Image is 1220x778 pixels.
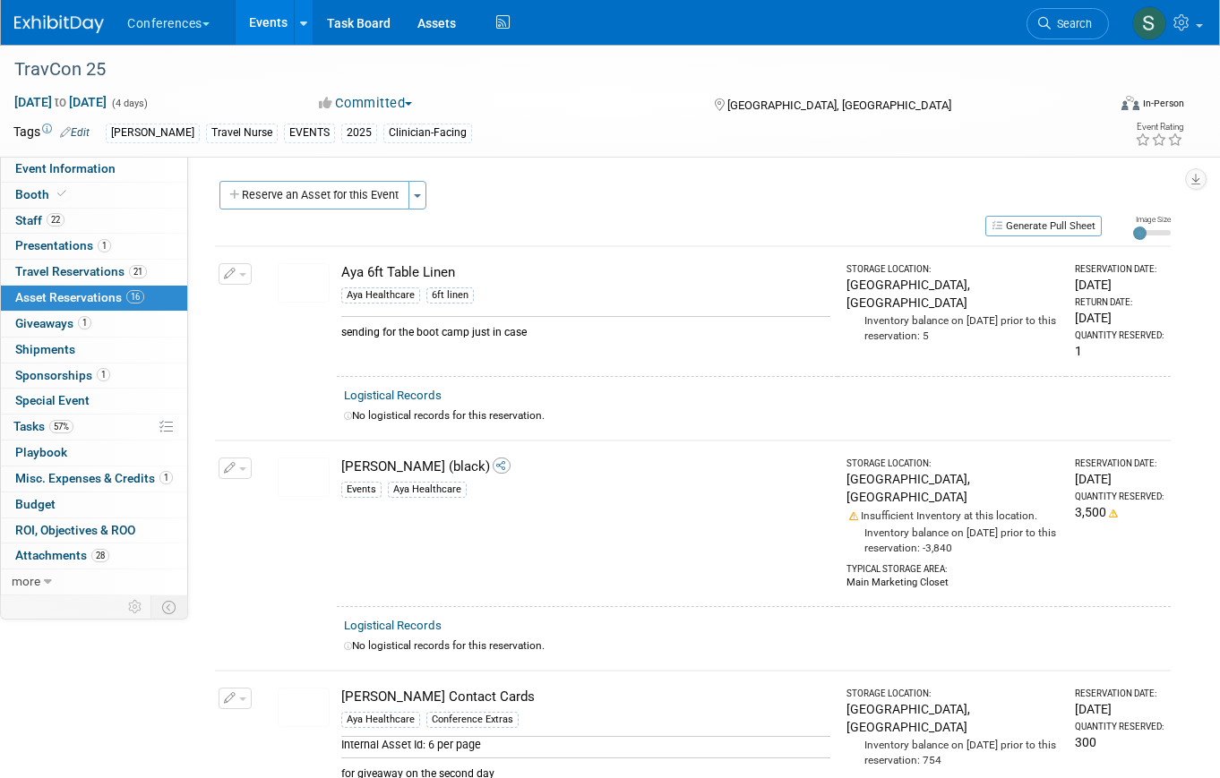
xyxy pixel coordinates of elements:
a: Asset Reservations16 [1,286,187,311]
a: Search [1027,8,1109,39]
img: View Images [278,688,330,727]
div: [GEOGRAPHIC_DATA], [GEOGRAPHIC_DATA] [846,470,1059,506]
div: Internal Asset Id: 6 per page [341,736,830,753]
div: EVENTS [284,124,335,142]
div: Aya Healthcare [388,482,467,498]
div: [DATE] [1075,309,1164,327]
span: [DATE] [DATE] [13,94,107,110]
span: Attachments [15,548,109,562]
span: [GEOGRAPHIC_DATA], [GEOGRAPHIC_DATA] [727,98,951,112]
span: more [12,574,40,588]
div: Aya Healthcare [341,287,420,304]
div: Inventory balance on [DATE] prior to this reservation: 5 [846,312,1059,344]
div: [PERSON_NAME] Contact Cards [341,688,830,706]
a: Travel Reservations21 [1,260,187,285]
span: Booth [15,187,70,201]
div: 300 [1075,733,1164,751]
img: ExhibitDay [14,15,104,33]
div: 1 [1075,342,1164,360]
div: Conference Extras [426,712,519,728]
div: [DATE] [1075,276,1164,294]
div: Travel Nurse [206,124,278,142]
div: Clinician-Facing [383,124,472,142]
span: Search [1051,17,1092,30]
div: 2025 [341,124,377,142]
div: Insufficient Inventory at this location. [846,506,1059,524]
span: 1 [97,368,110,381]
span: Event Information [15,161,116,175]
i: Booth reservation complete [57,189,66,199]
span: 28 [91,549,109,562]
div: No logistical records for this reservation. [344,638,1164,654]
div: Quantity Reserved: [1075,329,1164,342]
span: Tasks [13,419,73,433]
div: [DATE] [1075,470,1164,488]
a: Sponsorships1 [1,363,187,389]
span: Special Event [15,393,90,407]
span: Playbook [15,445,67,459]
a: Logistical Records [344,389,442,402]
span: Misc. Expenses & Credits [15,471,173,485]
a: Shipments [1,338,187,363]
div: Image Size [1133,214,1171,225]
div: Inventory balance on [DATE] prior to this reservation: -3,840 [846,524,1059,556]
span: Asset Reservations [15,290,144,304]
a: Tasks57% [1,415,187,440]
span: 1 [159,471,173,484]
div: Aya 6ft Table Linen [341,263,830,282]
td: Personalize Event Tab Strip [120,595,151,619]
a: Presentations1 [1,234,187,259]
div: Storage Location: [846,263,1059,276]
a: Staff22 [1,209,187,234]
div: [GEOGRAPHIC_DATA], [GEOGRAPHIC_DATA] [846,276,1059,312]
img: View Images [278,457,330,497]
div: Inventory balance on [DATE] prior to this reservation: 754 [846,736,1059,768]
td: Tags [13,123,90,143]
div: Storage Location: [846,457,1059,470]
a: Misc. Expenses & Credits1 [1,466,187,492]
div: Storage Location: [846,688,1059,700]
div: Typical Storage Area: [846,556,1059,576]
div: Main Marketing Closet [846,576,1059,590]
button: Generate Pull Sheet [985,216,1102,236]
div: In-Person [1142,97,1184,110]
span: Budget [15,497,56,511]
div: Reservation Date: [1075,457,1164,470]
div: No logistical records for this reservation. [344,408,1164,423]
span: (4 days) [110,98,148,109]
div: Return Date: [1075,296,1164,309]
a: Budget [1,492,187,517]
span: ROI, Objectives & ROO [15,523,135,537]
a: Playbook [1,440,187,466]
div: 6ft linen [426,287,474,304]
span: 1 [98,239,111,252]
td: Toggle Event Tabs [151,595,188,619]
span: Sponsorships [15,368,110,382]
div: 3,500 [1075,503,1164,521]
div: Quantity Reserved: [1075,721,1164,733]
span: 1 [78,316,91,329]
img: Format-Inperson.png [1121,96,1139,110]
div: Event Format [1011,93,1184,120]
span: 22 [47,213,64,227]
span: to [52,95,69,109]
button: Reserve an Asset for this Event [219,181,409,209]
a: more [1,569,187,594]
div: Event Rating [1135,123,1183,132]
span: Giveaways [15,316,91,330]
div: TravCon 25 [8,54,1085,86]
div: Quantity Reserved: [1075,491,1164,503]
a: Attachments28 [1,543,187,569]
div: [PERSON_NAME] (black) [341,457,830,476]
a: Giveaways1 [1,312,187,337]
a: Logistical Records [344,619,442,632]
button: Committed [313,94,419,113]
span: Staff [15,213,64,227]
div: Aya Healthcare [341,712,420,728]
div: Events [341,482,382,498]
img: Sophie Buffo [1132,6,1166,40]
span: Shipments [15,342,75,356]
div: sending for the boot camp just in case [341,316,830,340]
div: Reservation Date: [1075,688,1164,700]
div: [GEOGRAPHIC_DATA], [GEOGRAPHIC_DATA] [846,700,1059,736]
